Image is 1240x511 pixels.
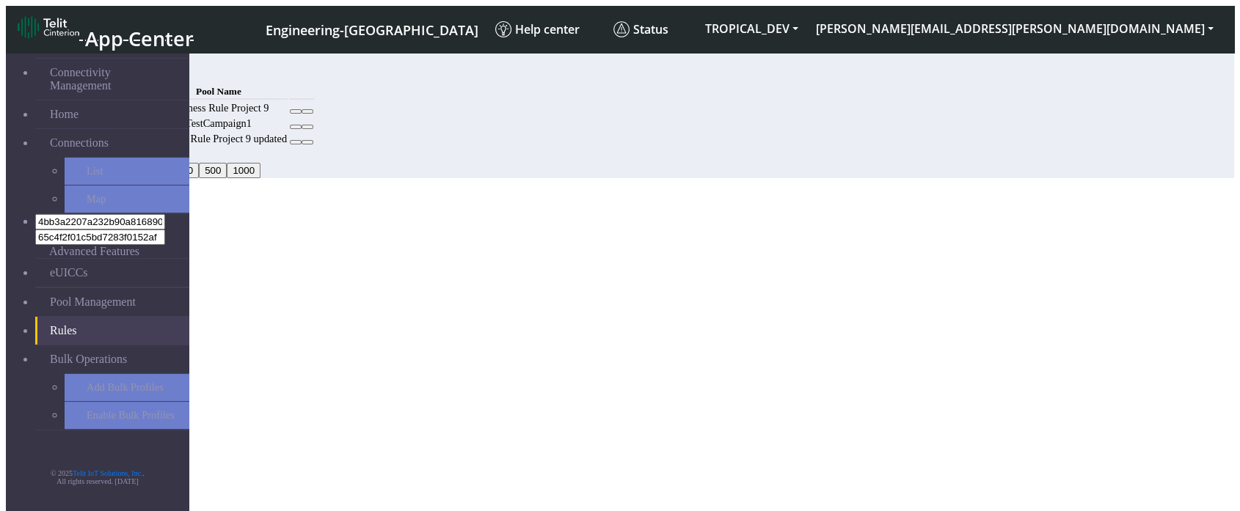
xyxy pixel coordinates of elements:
[98,163,1051,178] div: 20
[85,25,194,52] span: App Center
[35,100,189,128] a: Home
[150,101,288,115] td: Business Rule Project 9
[98,54,1051,67] div: Rules
[199,163,227,178] button: 500
[227,163,260,178] button: 1000
[150,132,288,146] td: Business Rule Project 9 updated
[265,15,478,43] a: Your current platform instance
[807,15,1222,42] button: [PERSON_NAME][EMAIL_ADDRESS][PERSON_NAME][DOMAIN_NAME]
[495,21,580,37] span: Help center
[613,21,668,37] span: Status
[613,21,630,37] img: status.svg
[150,117,288,130] td: TestCampaign1
[608,15,696,43] a: Status
[196,86,241,97] span: Pool Name
[18,12,192,47] a: App Center
[65,158,189,185] a: List
[495,21,511,37] img: knowledge.svg
[35,129,189,157] a: Connections
[266,21,478,39] span: Engineering-[GEOGRAPHIC_DATA]
[35,59,189,100] a: Connectivity Management
[50,136,109,150] span: Connections
[18,15,79,39] img: logo-telit-cinterion-gw-new.png
[87,165,103,177] span: List
[489,15,608,43] a: Help center
[696,15,807,42] button: TROPICAL_DEV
